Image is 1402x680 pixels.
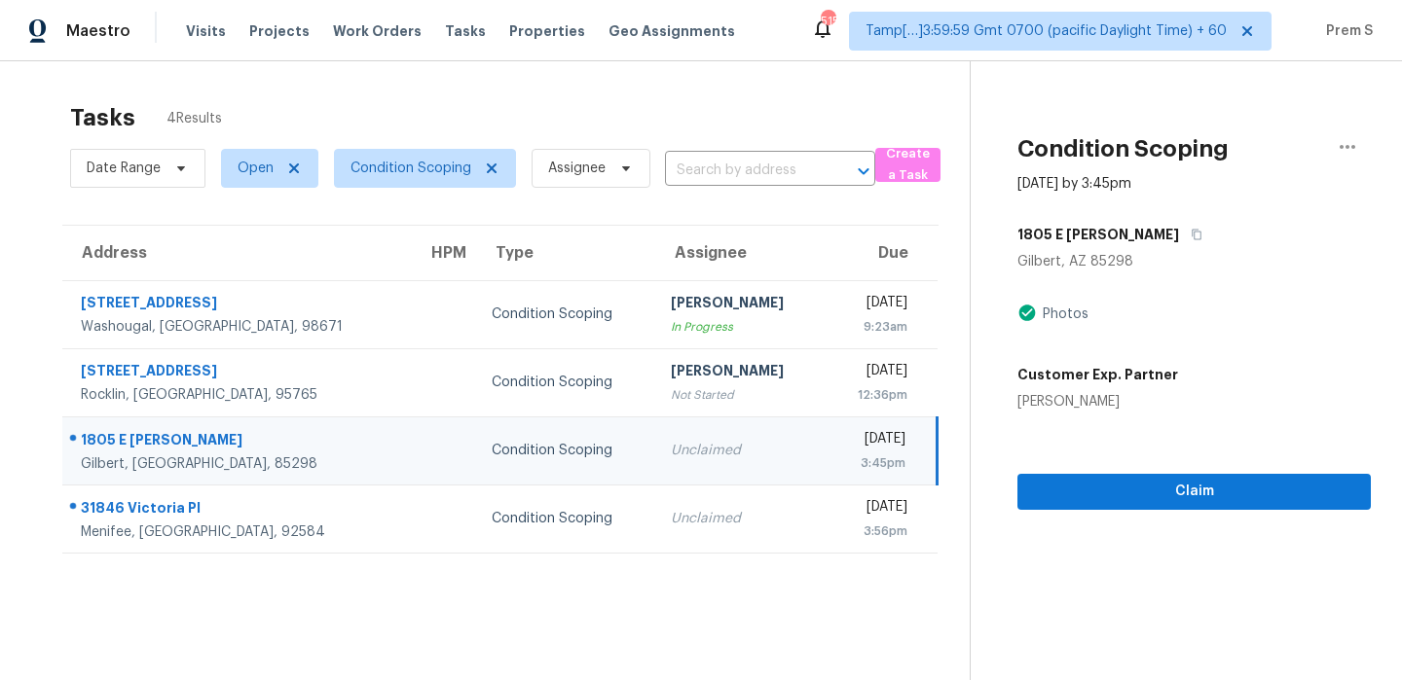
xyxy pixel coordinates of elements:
span: Geo Assignments [609,21,735,41]
img: Artifact Present Icon [1017,303,1037,323]
button: Open [850,158,877,185]
div: [STREET_ADDRESS] [81,361,396,385]
div: [DATE] [840,361,907,385]
div: [DATE] [840,429,905,453]
div: [PERSON_NAME] [671,361,810,385]
h2: Condition Scoping [1017,139,1229,159]
th: Address [62,226,412,280]
div: [STREET_ADDRESS] [81,293,396,317]
div: [DATE] [840,497,907,521]
th: Type [476,226,655,280]
h5: Customer Exp. Partner [1017,365,1178,384]
div: 3:56pm [840,521,907,541]
div: Rocklin, [GEOGRAPHIC_DATA], 95765 [81,385,396,405]
span: Prem S [1318,21,1373,41]
div: Gilbert, AZ 85298 [1017,252,1371,271]
span: Tamp[…]3:59:59 Gmt 0700 (pacific Daylight Time) + 60 [866,21,1227,41]
span: Claim [1033,480,1355,504]
th: HPM [412,226,476,280]
div: Photos [1037,304,1088,324]
div: [DATE] [840,293,907,317]
h5: 1805 E [PERSON_NAME] [1017,225,1179,244]
span: Visits [186,21,226,41]
div: 1805 E [PERSON_NAME] [81,430,396,454]
div: Unclaimed [671,441,810,460]
span: Date Range [87,159,161,178]
div: In Progress [671,317,810,337]
div: [DATE] by 3:45pm [1017,174,1131,194]
input: Search by address [665,156,821,186]
div: 31846 Victoria Pl [81,498,396,522]
div: Menifee, [GEOGRAPHIC_DATA], 92584 [81,522,396,542]
div: Gilbert, [GEOGRAPHIC_DATA], 85298 [81,454,396,474]
div: [PERSON_NAME] [1017,392,1178,412]
button: Copy Address [1179,217,1205,252]
button: Create a Task [875,148,941,182]
div: 12:36pm [840,385,907,405]
div: 515 [821,12,834,31]
span: Condition Scoping [350,159,471,178]
div: Condition Scoping [492,373,640,392]
span: 4 Results [166,109,222,128]
div: Condition Scoping [492,509,640,528]
div: Unclaimed [671,509,810,528]
div: Condition Scoping [492,441,640,460]
span: Projects [249,21,310,41]
div: Condition Scoping [492,304,640,324]
div: Not Started [671,385,810,405]
div: Washougal, [GEOGRAPHIC_DATA], 98671 [81,317,396,337]
span: Properties [509,21,585,41]
span: Tasks [445,24,486,38]
div: [PERSON_NAME] [671,293,810,317]
h2: Tasks [70,108,135,127]
div: 3:45pm [840,453,905,473]
span: Open [238,159,274,178]
th: Assignee [655,226,826,280]
span: Create a Task [885,143,931,188]
button: Claim [1017,474,1371,510]
span: Work Orders [333,21,422,41]
div: 9:23am [840,317,907,337]
th: Due [825,226,938,280]
span: Assignee [548,159,606,178]
span: Maestro [66,21,130,41]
